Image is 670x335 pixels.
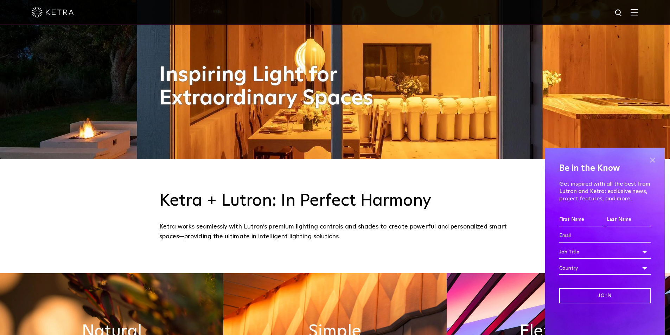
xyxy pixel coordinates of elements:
input: First Name [559,213,603,226]
p: Get inspired with all the best from Lutron and Ketra: exclusive news, project features, and more. [559,180,651,202]
div: Ketra works seamlessly with Lutron’s premium lighting controls and shades to create powerful and ... [159,222,511,242]
h4: Be in the Know [559,162,651,175]
input: Last Name [607,213,651,226]
div: Job Title [559,245,651,259]
img: search icon [614,9,623,18]
div: Country [559,262,651,275]
h1: Inspiring Light for Extraordinary Spaces [159,64,388,110]
img: ketra-logo-2019-white [32,7,74,18]
h3: Ketra + Lutron: In Perfect Harmony [159,191,511,211]
img: Hamburger%20Nav.svg [631,9,638,15]
input: Join [559,288,651,303]
input: Email [559,229,651,243]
